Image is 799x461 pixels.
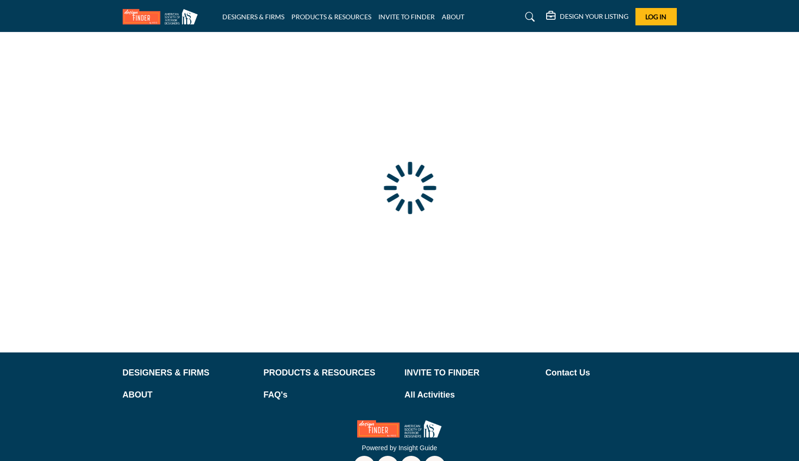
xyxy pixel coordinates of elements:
[645,13,666,21] span: Log In
[442,13,464,21] a: ABOUT
[405,389,536,401] a: All Activities
[362,444,437,452] a: Powered by Insight Guide
[123,9,203,24] img: Site Logo
[291,13,371,21] a: PRODUCTS & RESOURCES
[546,367,677,379] a: Contact Us
[546,11,628,23] div: DESIGN YOUR LISTING
[222,13,284,21] a: DESIGNERS & FIRMS
[357,420,442,438] img: No Site Logo
[264,367,395,379] a: PRODUCTS & RESOURCES
[635,8,677,25] button: Log In
[516,9,541,24] a: Search
[405,367,536,379] a: INVITE TO FINDER
[264,389,395,401] a: FAQ's
[123,367,254,379] a: DESIGNERS & FIRMS
[378,13,435,21] a: INVITE TO FINDER
[123,389,254,401] a: ABOUT
[560,12,628,21] h5: DESIGN YOUR LISTING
